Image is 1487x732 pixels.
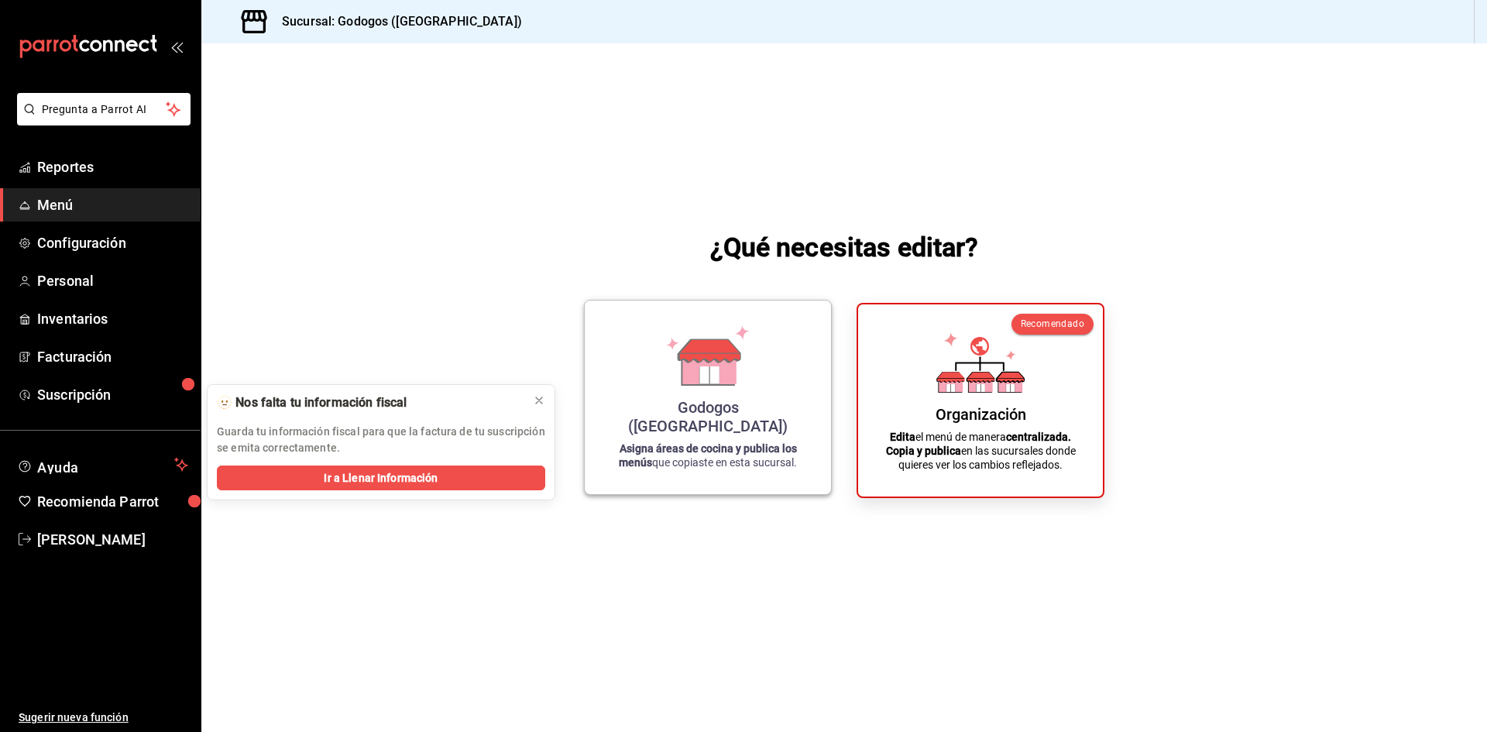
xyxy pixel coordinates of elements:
strong: Edita [890,431,915,443]
span: Inventarios [37,308,188,329]
span: Facturación [37,346,188,367]
p: que copiaste en esta sucursal. [603,442,812,469]
button: Pregunta a Parrot AI [17,93,191,125]
h1: ¿Qué necesitas editar? [710,229,979,266]
span: Recomendado [1021,318,1084,329]
p: Guarda tu información fiscal para que la factura de tu suscripción se emita correctamente. [217,424,545,456]
span: Suscripción [37,384,188,405]
a: Pregunta a Parrot AI [11,112,191,129]
h3: Sucursal: Godogos ([GEOGRAPHIC_DATA]) [270,12,522,31]
strong: centralizada. [1006,431,1071,443]
span: Ayuda [37,455,168,474]
span: Ir a Llenar Información [324,470,438,486]
span: Sugerir nueva función [19,710,188,726]
button: Ir a Llenar Información [217,466,545,490]
p: el menú de manera en las sucursales donde quieres ver los cambios reflejados. [877,430,1084,472]
span: Personal [37,270,188,291]
div: Organización [936,405,1026,424]
div: Godogos ([GEOGRAPHIC_DATA]) [603,398,812,435]
span: [PERSON_NAME] [37,529,188,550]
strong: Copia y publica [886,445,961,457]
span: Configuración [37,232,188,253]
span: Pregunta a Parrot AI [42,101,167,118]
span: Menú [37,194,188,215]
span: Recomienda Parrot [37,491,188,512]
strong: Asigna áreas de cocina y publica los menús [619,442,797,469]
div: 🫥 Nos falta tu información fiscal [217,394,520,411]
button: open_drawer_menu [170,40,183,53]
span: Reportes [37,156,188,177]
